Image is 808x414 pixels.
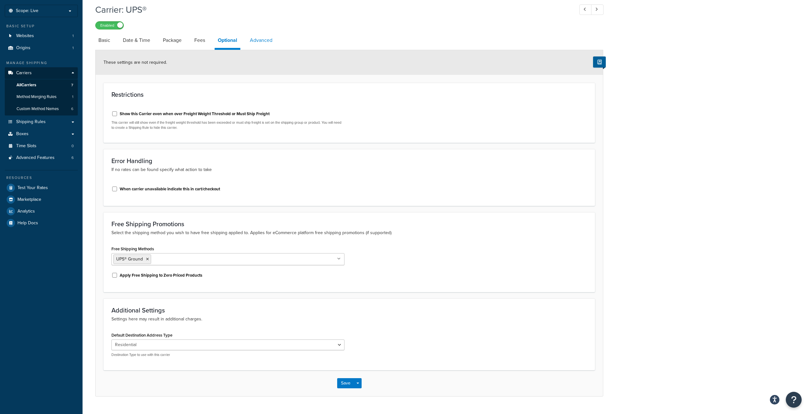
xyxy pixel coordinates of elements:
[104,59,167,66] span: These settings are not required.
[17,82,36,88] span: All Carriers
[5,206,78,217] a: Analytics
[16,143,37,149] span: Time Slots
[111,220,587,227] h3: Free Shipping Promotions
[5,182,78,194] a: Test Your Rates
[191,33,208,48] a: Fees
[5,116,78,128] a: Shipping Rules
[5,152,78,164] li: Advanced Features
[95,3,568,16] h1: Carrier: UPS®
[247,33,276,48] a: Advanced
[111,229,587,236] p: Select the shipping method you wish to have free shipping applied to. Applies for eCommerce platf...
[120,111,270,117] label: Show this Carrier even when over Freight Weight Threshold or Must Ship Freight
[120,273,202,278] label: Apply Free Shipping to Zero Priced Products
[120,33,153,48] a: Date & Time
[5,103,78,115] li: Custom Method Names
[17,106,59,112] span: Custom Method Names
[5,67,78,115] li: Carriers
[111,166,587,173] p: If no rates can be found specify what action to take
[95,33,113,48] a: Basic
[111,91,587,98] h3: Restrictions
[5,23,78,29] div: Basic Setup
[16,119,46,125] span: Shipping Rules
[16,8,38,14] span: Scope: Live
[111,246,154,251] label: Free Shipping Methods
[111,333,172,338] label: Default Destination Address Type
[17,220,38,226] span: Help Docs
[5,194,78,205] a: Marketplace
[16,45,30,51] span: Origins
[5,30,78,42] a: Websites1
[96,22,124,29] label: Enabled
[160,33,185,48] a: Package
[5,91,78,103] li: Method Merging Rules
[5,128,78,140] a: Boxes
[16,155,55,161] span: Advanced Features
[71,143,74,149] span: 0
[17,197,41,202] span: Marketplace
[5,79,78,91] a: AllCarriers7
[5,175,78,181] div: Resources
[215,33,240,50] a: Optional
[71,82,73,88] span: 7
[111,352,344,357] p: Destination Type to use with this carrier
[5,217,78,229] a: Help Docs
[5,140,78,152] a: Time Slots0
[591,4,604,15] a: Next Record
[593,56,606,68] button: Show Help Docs
[337,378,354,388] button: Save
[5,42,78,54] li: Origins
[72,33,74,39] span: 1
[5,140,78,152] li: Time Slots
[786,392,802,408] button: Open Resource Center
[5,60,78,66] div: Manage Shipping
[5,42,78,54] a: Origins1
[111,120,344,130] p: This carrier will still show even if the freight weight threshold has been exceeded or must ship ...
[116,256,143,262] span: UPS® Ground
[16,70,32,76] span: Carriers
[17,94,57,100] span: Method Merging Rules
[5,152,78,164] a: Advanced Features6
[5,30,78,42] li: Websites
[72,94,73,100] span: 1
[5,91,78,103] a: Method Merging Rules1
[5,67,78,79] a: Carriers
[17,185,48,191] span: Test Your Rates
[16,33,34,39] span: Websites
[16,131,29,137] span: Boxes
[17,209,35,214] span: Analytics
[579,4,592,15] a: Previous Record
[71,155,74,161] span: 6
[111,316,587,323] p: Settings here may result in additional charges.
[120,186,220,192] label: When carrier unavailable indicate this in cart/checkout
[71,106,73,112] span: 6
[111,307,587,314] h3: Additional Settings
[5,103,78,115] a: Custom Method Names6
[111,157,587,164] h3: Error Handling
[72,45,74,51] span: 1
